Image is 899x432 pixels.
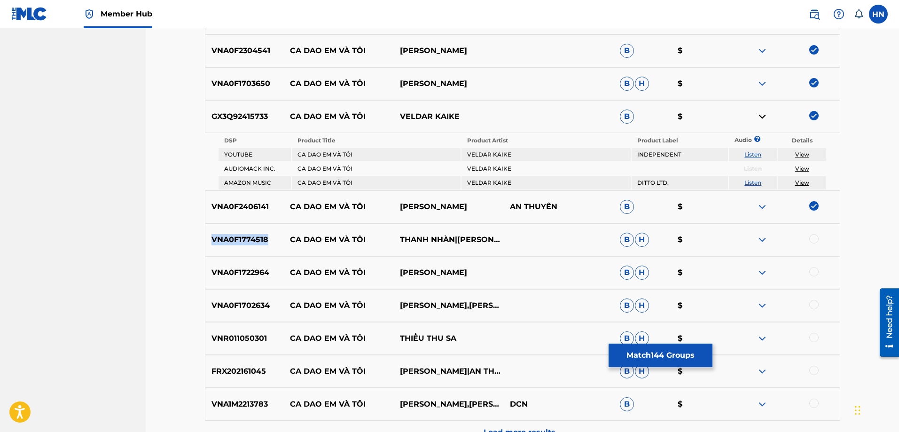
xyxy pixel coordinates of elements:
[205,366,284,377] p: FRX202161045
[795,165,809,172] a: View
[219,176,291,189] td: AMAZON MUSIC
[672,201,730,212] p: $
[757,366,768,377] img: expand
[672,234,730,245] p: $
[744,151,761,158] a: Listen
[809,201,819,211] img: deselect
[757,45,768,56] img: expand
[284,366,394,377] p: CA DAO EM VÀ TÔI
[757,399,768,410] img: expand
[829,5,848,24] div: Help
[809,8,820,20] img: search
[461,134,630,147] th: Product Artist
[205,399,284,410] p: VNA1M2213783
[205,78,284,89] p: VNA0F1703650
[461,176,630,189] td: VELDAR KAIKE
[394,45,504,56] p: [PERSON_NAME]
[504,399,614,410] p: DCN
[672,267,730,278] p: $
[672,399,730,410] p: $
[504,201,614,212] p: AN THUYÊN
[461,148,630,161] td: VELDAR KAIKE
[809,45,819,55] img: deselect
[205,333,284,344] p: VNR011050301
[635,331,649,346] span: H
[284,234,394,245] p: CA DAO EM VÀ TÔI
[205,300,284,311] p: VNA0F1702634
[394,366,504,377] p: [PERSON_NAME]|AN THUYÊN|AN THUYÊN
[620,331,634,346] span: B
[284,78,394,89] p: CA DAO EM VÀ TÔI
[101,8,152,19] span: Member Hub
[635,233,649,247] span: H
[394,333,504,344] p: THIỀU THU SA
[292,134,461,147] th: Product Title
[284,201,394,212] p: CA DAO EM VÀ TÔI
[757,267,768,278] img: expand
[632,134,728,147] th: Product Label
[394,111,504,122] p: VELDAR KAIKE
[672,333,730,344] p: $
[292,176,461,189] td: CA DAO EM VÀ TÔI
[219,162,291,175] td: AUDIOMACK INC.
[284,399,394,410] p: CA DAO EM VÀ TÔI
[620,298,634,313] span: B
[809,111,819,120] img: deselect
[394,399,504,410] p: [PERSON_NAME],[PERSON_NAME]
[11,7,47,21] img: MLC Logo
[292,162,461,175] td: CA DAO EM VÀ TÔI
[284,333,394,344] p: CA DAO EM VÀ TÔI
[205,201,284,212] p: VNA0F2406141
[394,201,504,212] p: [PERSON_NAME]
[205,45,284,56] p: VNA0F2304541
[635,266,649,280] span: H
[609,344,712,367] button: Match144 Groups
[869,5,888,24] div: User Menu
[672,111,730,122] p: $
[729,136,740,144] p: Audio
[394,234,504,245] p: THANH NHÀN|[PERSON_NAME]
[852,387,899,432] iframe: Chat Widget
[205,234,284,245] p: VNA0F1774518
[757,300,768,311] img: expand
[394,78,504,89] p: [PERSON_NAME]
[284,300,394,311] p: CA DAO EM VÀ TÔI
[757,111,768,122] img: contract
[855,396,860,424] div: Drag
[729,165,777,173] p: Listen
[284,45,394,56] p: CA DAO EM VÀ TÔI
[672,45,730,56] p: $
[394,300,504,311] p: [PERSON_NAME],[PERSON_NAME]
[854,9,863,19] div: Notifications
[620,77,634,91] span: B
[284,111,394,122] p: CA DAO EM VÀ TÔI
[620,44,634,58] span: B
[620,200,634,214] span: B
[672,366,730,377] p: $
[833,8,844,20] img: help
[672,300,730,311] p: $
[757,201,768,212] img: expand
[84,8,95,20] img: Top Rightsholder
[873,285,899,361] iframe: Resource Center
[620,110,634,124] span: B
[620,397,634,411] span: B
[744,179,761,186] a: Listen
[620,266,634,280] span: B
[635,364,649,378] span: H
[635,77,649,91] span: H
[292,148,461,161] td: CA DAO EM VÀ TÔI
[620,233,634,247] span: B
[757,333,768,344] img: expand
[795,151,809,158] a: View
[757,136,758,142] span: ?
[620,364,634,378] span: B
[219,148,291,161] td: YOUTUBE
[635,298,649,313] span: H
[809,78,819,87] img: deselect
[805,5,824,24] a: Public Search
[205,267,284,278] p: VNA0F1722964
[461,162,630,175] td: VELDAR KAIKE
